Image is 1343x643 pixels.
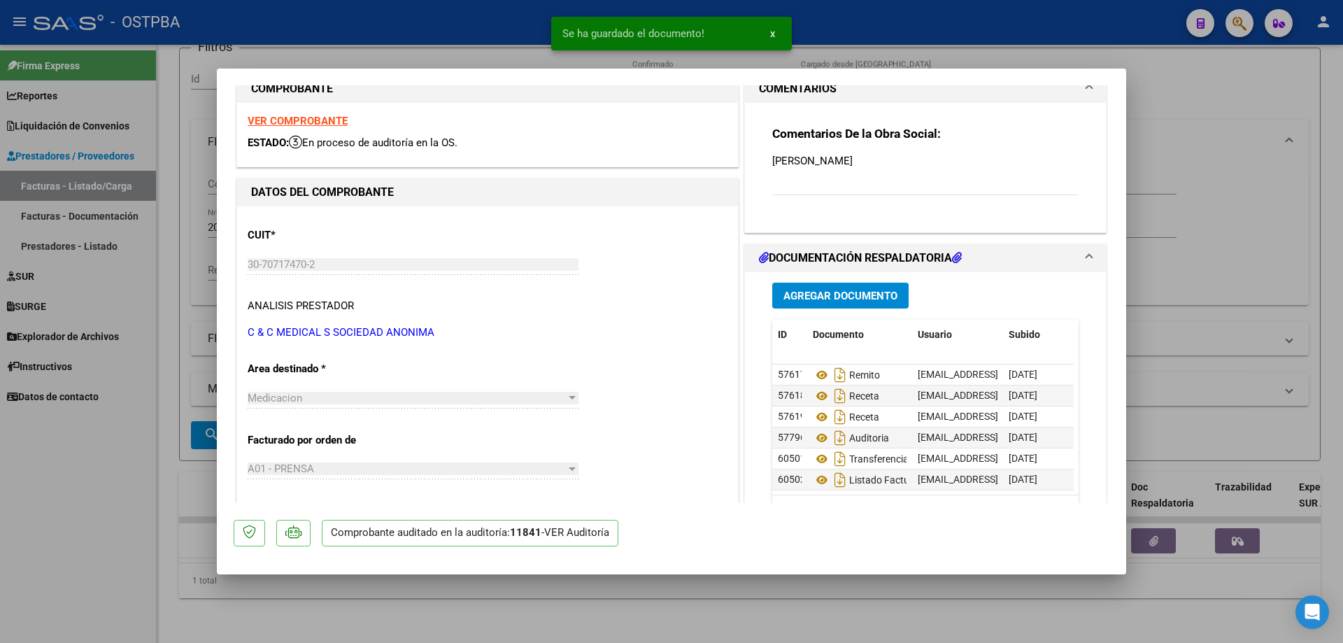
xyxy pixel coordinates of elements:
span: Usuario [918,329,952,340]
div: ANALISIS PRESTADOR [248,298,354,314]
span: [EMAIL_ADDRESS][DOMAIN_NAME] - [PERSON_NAME] [918,390,1155,401]
span: Documento [813,329,864,340]
button: Agregar Documento [772,283,909,309]
span: [EMAIL_ADDRESS][DOMAIN_NAME] - [PERSON_NAME] [918,453,1155,464]
span: Receta [813,390,879,402]
p: Area destinado * [248,361,392,377]
span: 60502 [778,474,806,485]
span: x [770,27,775,40]
datatable-header-cell: Documento [807,320,912,350]
datatable-header-cell: Subido [1003,320,1073,350]
button: x [759,21,786,46]
span: [EMAIL_ADDRESS][DOMAIN_NAME] - [PERSON_NAME] [918,474,1155,485]
i: Descargar documento [831,448,849,470]
p: C & C MEDICAL S SOCIEDAD ANONIMA [248,325,727,341]
span: Receta [813,411,879,423]
span: ESTADO: [248,136,289,149]
span: Auditoria [813,432,889,444]
span: Medicacion [248,392,302,404]
span: Se ha guardado el documento! [562,27,704,41]
strong: COMPROBANTE [251,82,333,95]
p: [PERSON_NAME] [772,153,1079,169]
div: VER Auditoría [544,525,609,541]
datatable-header-cell: Usuario [912,320,1003,350]
div: COMENTARIOS [745,103,1106,232]
strong: 11841 [510,526,541,539]
span: En proceso de auditoría en la OS. [289,136,457,149]
span: 57619 [778,411,806,422]
mat-expansion-panel-header: COMENTARIOS [745,75,1106,103]
p: Comprobante Tipo * [248,503,392,519]
span: ID [778,329,787,340]
span: A01 - PRENSA [248,462,314,475]
a: VER COMPROBANTE [248,115,348,127]
i: Descargar documento [831,469,849,491]
p: Facturado por orden de [248,432,392,448]
span: Subido [1009,329,1040,340]
span: [DATE] [1009,474,1037,485]
span: [DATE] [1009,369,1037,380]
span: Remito [813,369,880,381]
i: Descargar documento [831,364,849,386]
p: Comprobante auditado en la auditoría: - [322,520,618,547]
span: [DATE] [1009,411,1037,422]
div: 6 total [772,495,1079,530]
i: Descargar documento [831,406,849,428]
datatable-header-cell: Acción [1073,320,1143,350]
span: [DATE] [1009,390,1037,401]
span: 60501 [778,453,806,464]
div: Open Intercom Messenger [1295,595,1329,629]
datatable-header-cell: ID [772,320,807,350]
span: [DATE] [1009,453,1037,464]
strong: Comentarios De la Obra Social: [772,127,941,141]
span: Listado Factura [813,474,918,486]
span: [EMAIL_ADDRESS][DOMAIN_NAME] - [PERSON_NAME] [918,369,1155,380]
p: CUIT [248,227,392,243]
span: 57617 [778,369,806,380]
span: Agregar Documento [783,290,897,302]
span: Transferencia [813,453,909,465]
span: [EMAIL_ADDRESS][DOMAIN_NAME] - [PERSON_NAME] [918,432,1155,443]
mat-expansion-panel-header: DOCUMENTACIÓN RESPALDATORIA [745,244,1106,272]
strong: DATOS DEL COMPROBANTE [251,185,394,199]
i: Descargar documento [831,385,849,407]
h1: DOCUMENTACIÓN RESPALDATORIA [759,250,962,267]
i: Descargar documento [831,427,849,449]
span: 57796 [778,432,806,443]
span: [EMAIL_ADDRESS][DOMAIN_NAME] - [PERSON_NAME] [918,411,1155,422]
div: DOCUMENTACIÓN RESPALDATORIA [745,272,1106,563]
span: [DATE] [1009,432,1037,443]
span: 57618 [778,390,806,401]
h1: COMENTARIOS [759,80,837,97]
